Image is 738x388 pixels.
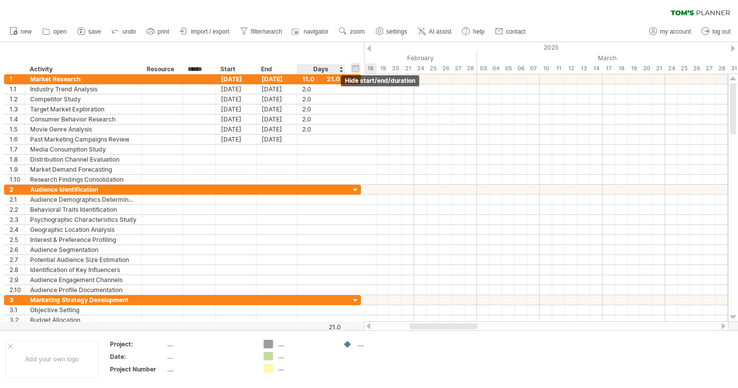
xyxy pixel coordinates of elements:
div: Research Findings Consolidation [30,175,137,184]
div: .... [167,365,252,373]
div: 2 [10,185,25,194]
div: 3 [10,295,25,305]
span: filter/search [251,28,282,35]
div: Marketing Strategy Development [30,295,137,305]
div: Market Research [30,74,137,84]
a: AI assist [415,25,454,38]
div: 1.8 [10,155,25,164]
div: Past Marketing Campaigns Review [30,135,137,144]
div: Friday, 14 March 2025 [590,63,602,74]
span: help [473,28,484,35]
a: settings [373,25,410,38]
a: undo [109,25,139,38]
div: Add your own logo [5,340,99,378]
div: Geographic Location Analysis [30,225,137,234]
span: log out [712,28,730,35]
div: 2.2 [10,205,25,214]
div: 1.5 [10,124,25,134]
div: Project Number [110,365,165,373]
div: Tuesday, 4 March 2025 [489,63,502,74]
div: Audience Identification [30,185,137,194]
a: my account [647,25,694,38]
div: Tuesday, 25 March 2025 [678,63,690,74]
div: Movie Genre Analysis [30,124,137,134]
div: 2.9 [10,275,25,285]
div: Identification of Key Influencers [30,265,137,275]
div: 1.2 [10,94,25,104]
a: new [7,25,35,38]
div: Tuesday, 25 February 2025 [427,63,439,74]
div: Budget Allocation [30,315,137,325]
div: Friday, 7 March 2025 [527,63,540,74]
div: .... [278,352,333,360]
div: [DATE] [257,104,297,114]
div: 1.3 [10,104,25,114]
div: 2.8 [10,265,25,275]
div: 2.4 [10,225,25,234]
span: open [53,28,67,35]
span: contact [506,28,526,35]
div: Market Demand Forecasting [30,165,137,174]
div: Start [220,64,251,74]
div: Potential Audience Size Estimation [30,255,137,265]
div: [DATE] [216,104,257,114]
div: Wednesday, 19 February 2025 [377,63,389,74]
div: 1.7 [10,145,25,154]
div: Interest & Preference Profiling [30,235,137,244]
div: 2.0 [302,124,340,134]
div: 1.1 [10,84,25,94]
div: Thursday, 27 February 2025 [452,63,464,74]
div: 2.6 [10,245,25,254]
div: Tuesday, 18 March 2025 [615,63,628,74]
a: open [40,25,70,38]
div: Monday, 3 March 2025 [477,63,489,74]
div: 1.6 [10,135,25,144]
div: Wednesday, 5 March 2025 [502,63,515,74]
div: 1.9 [10,165,25,174]
div: Project: [110,340,165,348]
div: Wednesday, 19 March 2025 [628,63,640,74]
a: contact [493,25,529,38]
div: .... [167,340,252,348]
div: End [261,64,291,74]
a: print [144,25,172,38]
div: .... [278,364,333,372]
div: Media Consumption Study [30,145,137,154]
div: Thursday, 27 March 2025 [703,63,715,74]
div: .... [167,352,252,361]
div: 1.4 [10,114,25,124]
div: [DATE] [257,114,297,124]
div: Target Market Exploration [30,104,137,114]
div: .... [278,340,333,348]
span: print [158,28,169,35]
span: hide start/end/duration [345,77,415,84]
span: zoom [350,28,364,35]
div: Objective Setting [30,305,137,315]
a: log out [699,25,733,38]
div: 2.0 [302,104,340,114]
div: [DATE] [257,124,297,134]
div: Tuesday, 11 March 2025 [552,63,565,74]
div: Industry Trend Analysis [30,84,137,94]
div: Psychographic Characteristics Study [30,215,137,224]
div: [DATE] [216,84,257,94]
div: Thursday, 20 March 2025 [640,63,653,74]
span: AI assist [429,28,451,35]
div: Monday, 24 March 2025 [665,63,678,74]
div: 3.2 [10,315,25,325]
div: [DATE] [216,94,257,104]
div: Audience Demographics Determination [30,195,137,204]
a: navigator [290,25,331,38]
div: Friday, 28 February 2025 [464,63,477,74]
div: 2.0 [302,84,340,94]
div: 2.1 [10,195,25,204]
div: [DATE] [257,135,297,144]
span: my account [660,28,691,35]
div: Audience Segmentation [30,245,137,254]
div: [DATE] [216,74,257,84]
span: undo [122,28,136,35]
div: Date: [110,352,165,361]
div: Monday, 10 March 2025 [540,63,552,74]
a: zoom [336,25,367,38]
div: 2.0 [302,94,340,104]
